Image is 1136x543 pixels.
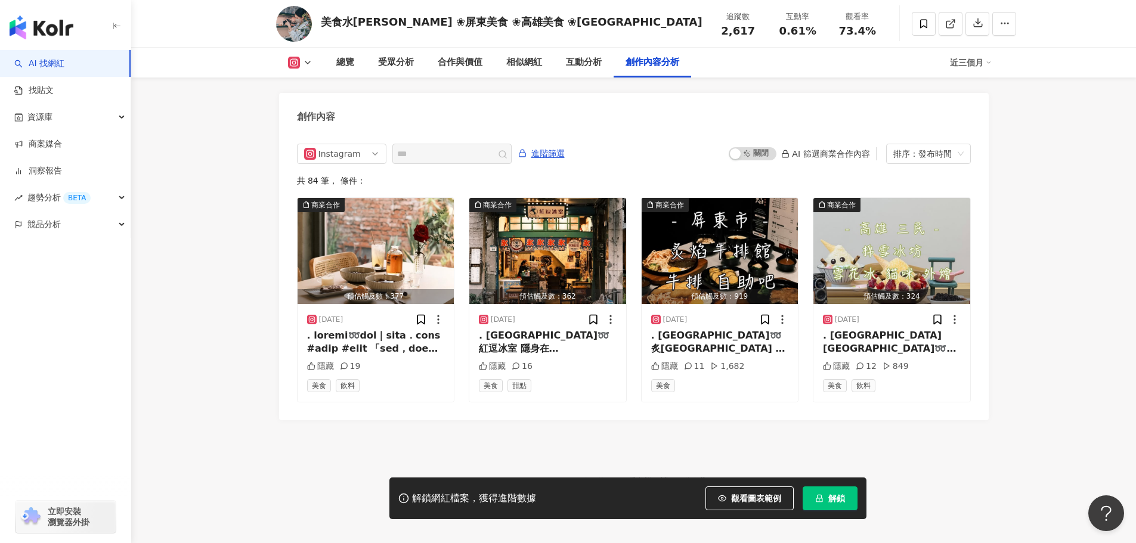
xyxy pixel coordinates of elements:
[507,379,531,392] span: 甜點
[10,15,73,39] img: logo
[298,289,454,304] div: 預估觸及數：377
[318,144,357,163] div: Instagram
[321,14,702,29] div: 美食水[PERSON_NAME] ❀屏東美食 ❀高雄美食 ❀[GEOGRAPHIC_DATA]
[14,194,23,202] span: rise
[378,55,414,70] div: 受眾分析
[298,198,454,304] img: post-image
[642,289,798,304] div: 預估觸及數：919
[479,361,506,373] div: 隱藏
[883,361,909,373] div: 849
[823,379,847,392] span: 美食
[412,492,536,505] div: 解鎖網紅檔案，獲得進階數據
[651,379,675,392] span: 美食
[48,506,89,528] span: 立即安裝 瀏覽器外掛
[642,198,798,304] button: 商業合作預估觸及數：919
[307,329,445,356] div: . loremi➿dol｜sita．cons #adip #elit 「sed，doe，tem」 incididuntut laboreetd magnaaliqu eni、adminim ve...
[813,289,970,304] div: 預估觸及數：324
[469,198,626,304] button: 商業合作預估觸及數：362
[319,315,343,325] div: [DATE]
[716,11,761,23] div: 追蹤數
[781,149,869,159] div: AI 篩選商業合作內容
[813,198,970,304] button: 商業合作預估觸及數：324
[651,361,678,373] div: 隱藏
[552,476,581,486] a: Kolr
[479,379,503,392] span: 美食
[307,379,331,392] span: 美食
[518,144,565,163] button: 進階篩選
[839,25,876,37] span: 73.4%
[682,476,715,486] a: 聯絡我們
[16,501,116,533] a: chrome extension立即安裝 瀏覽器外掛
[710,361,744,373] div: 1,682
[663,315,688,325] div: [DATE]
[479,329,617,356] div: . [GEOGRAPHIC_DATA]➿紅逗冰室 隱身在[GEOGRAPHIC_DATA]大立百貨後方的巷弄裡的紅逗冰室 裝潢猶如童年回憶的[GEOGRAPHIC_DATA]店 裡裡外外都散發著...
[297,176,971,185] div: 共 84 筆 ， 條件：
[705,486,794,510] button: 觀看圖表範例
[506,55,542,70] div: 相似網紅
[512,361,533,373] div: 16
[483,199,512,211] div: 商業合作
[823,361,850,373] div: 隱藏
[655,199,684,211] div: 商業合作
[27,184,91,211] span: 趨勢分析
[491,315,515,325] div: [DATE]
[627,476,682,486] a: 隱私權保護
[566,55,602,70] div: 互動分析
[835,11,880,23] div: 觀看率
[469,289,626,304] div: 預估觸及數：362
[14,138,62,150] a: 商案媒合
[14,58,64,70] a: searchAI 找網紅
[642,198,798,304] img: post-image
[27,104,52,131] span: 資源庫
[297,110,335,123] div: 創作內容
[63,192,91,204] div: BETA
[14,165,62,177] a: 洞察報告
[731,494,781,503] span: 觀看圖表範例
[779,25,816,37] span: 0.61%
[893,144,953,163] div: 排序：發布時間
[823,329,961,356] div: . [GEOGRAPHIC_DATA][GEOGRAPHIC_DATA]➿棉雪冰坊 雪花冰專賣店 藏身在[GEOGRAPHIC_DATA]內 是一間超可愛的雪綿冰專賣店 除了雪綿冰 還有關東煮、...
[307,361,334,373] div: 隱藏
[531,144,565,163] span: 進階篩選
[775,11,821,23] div: 互動率
[336,379,360,392] span: 飲料
[19,507,42,526] img: chrome extension
[340,361,361,373] div: 19
[827,199,856,211] div: 商業合作
[581,476,627,486] a: 使用條款
[298,198,454,304] button: 商業合作預估觸及數：377
[856,361,877,373] div: 12
[469,198,626,304] img: post-image
[813,198,970,304] img: post-image
[803,486,858,510] button: 解鎖
[438,55,482,70] div: 合作與價值
[684,361,705,373] div: 11
[815,494,824,502] span: lock
[276,6,312,42] img: KOL Avatar
[626,55,679,70] div: 創作內容分析
[311,199,340,211] div: 商業合作
[14,85,54,97] a: 找貼文
[828,494,845,503] span: 解鎖
[651,329,789,356] div: . [GEOGRAPHIC_DATA]➿炙[GEOGRAPHIC_DATA] #新店報報 #[GEOGRAPHIC_DATA] 屏東新開幕的牛排館 自助吧選擇超多 除了基本的烤土司 爆米花 濃湯...
[835,315,859,325] div: [DATE]
[721,24,755,37] span: 2,617
[950,53,992,72] div: 近三個月
[852,379,875,392] span: 飲料
[27,211,61,238] span: 競品分析
[336,55,354,70] div: 總覽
